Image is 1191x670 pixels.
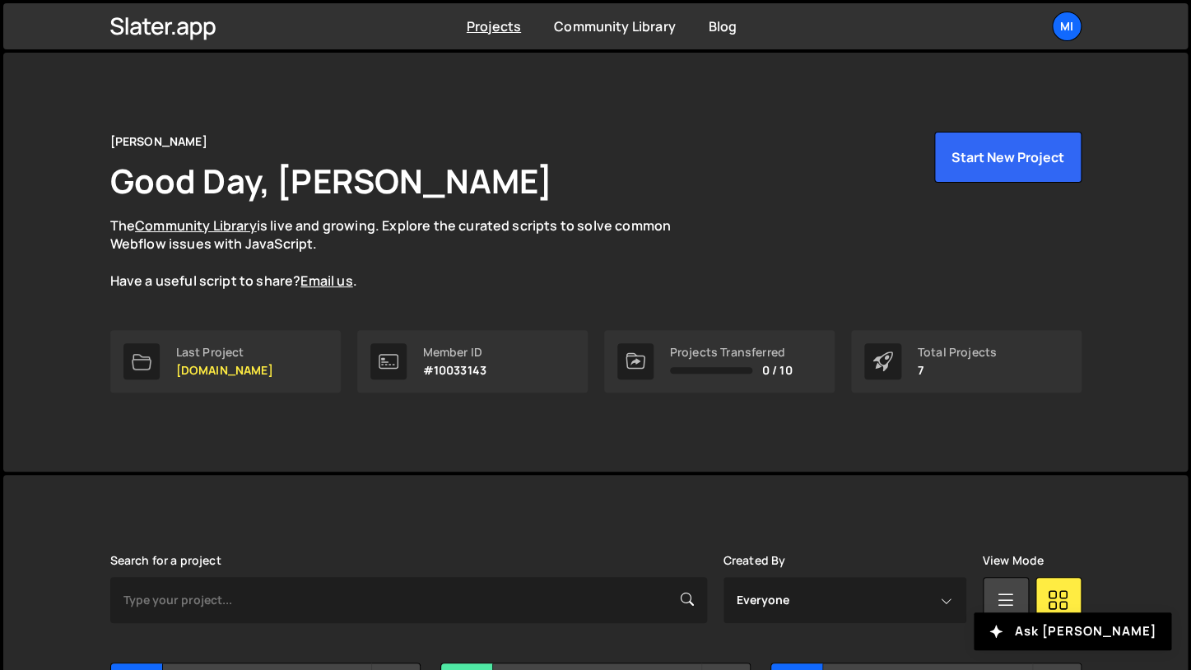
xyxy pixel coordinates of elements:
[670,346,793,359] div: Projects Transferred
[423,364,486,377] p: #10033143
[300,272,352,290] a: Email us
[918,364,997,377] p: 7
[934,132,1082,183] button: Start New Project
[110,554,221,567] label: Search for a project
[983,554,1044,567] label: View Mode
[110,330,341,393] a: Last Project [DOMAIN_NAME]
[176,364,273,377] p: [DOMAIN_NAME]
[709,17,737,35] a: Blog
[1052,12,1082,41] a: Mi
[110,158,553,203] h1: Good Day, [PERSON_NAME]
[762,364,793,377] span: 0 / 10
[110,216,703,291] p: The is live and growing. Explore the curated scripts to solve common Webflow issues with JavaScri...
[423,346,486,359] div: Member ID
[135,216,257,235] a: Community Library
[723,554,786,567] label: Created By
[918,346,997,359] div: Total Projects
[110,577,707,623] input: Type your project...
[467,17,521,35] a: Projects
[974,612,1171,650] button: Ask [PERSON_NAME]
[110,132,207,151] div: [PERSON_NAME]
[176,346,273,359] div: Last Project
[554,17,676,35] a: Community Library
